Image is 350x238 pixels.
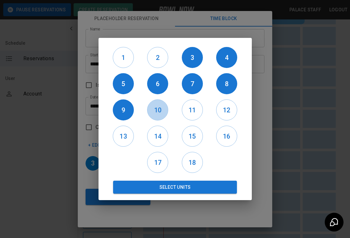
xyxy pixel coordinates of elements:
button: 2 [147,47,168,68]
h6: 17 [147,157,168,168]
h6: 1 [113,52,134,63]
h6: 4 [216,52,237,63]
h6: 6 [147,79,168,89]
button: 18 [182,152,203,173]
button: 15 [182,126,203,147]
h6: 10 [147,105,168,115]
button: 5 [113,73,134,94]
h6: 2 [147,52,168,63]
button: 10 [147,99,168,120]
button: 12 [216,99,237,120]
h6: 14 [147,131,168,142]
button: 8 [216,73,237,94]
h6: 16 [216,131,237,142]
button: 14 [147,126,168,147]
h6: 3 [182,52,203,63]
button: 16 [216,126,237,147]
h6: 13 [113,131,134,142]
h6: 8 [216,79,237,89]
h6: 7 [182,79,203,89]
button: 17 [147,152,168,173]
h6: 15 [182,131,203,142]
button: 6 [147,73,168,94]
button: 11 [182,99,203,120]
h6: 9 [113,105,134,115]
button: 7 [182,73,203,94]
h6: 11 [182,105,203,115]
button: 9 [113,99,134,120]
h6: 18 [182,157,203,168]
button: 13 [113,126,134,147]
button: 4 [216,47,237,68]
h6: 12 [216,105,237,115]
button: 1 [113,47,134,68]
button: 3 [182,47,203,68]
h6: 5 [113,79,134,89]
button: Select Units [113,181,237,194]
